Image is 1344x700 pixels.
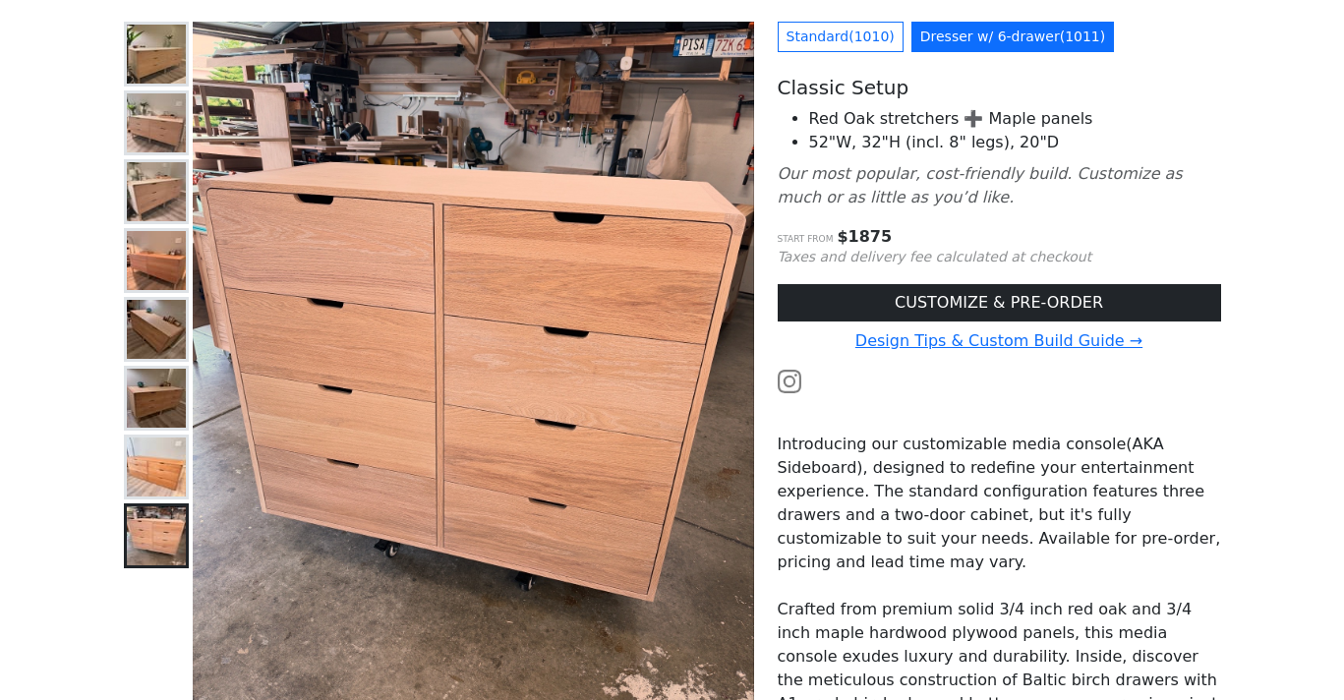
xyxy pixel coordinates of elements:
[127,25,186,84] img: Japanese Style Media Console /w 6-drawer 60W x 20D x 32H Front View
[778,284,1221,321] a: CUSTOMIZE & PRE-ORDER
[778,164,1183,206] i: Our most popular, cost-friendly build. Customize as much or as little as you’d like.
[855,331,1142,350] a: Design Tips & Custom Build Guide →
[778,22,904,52] a: Standard(1010)
[911,22,1114,52] a: Dresser w/ 6-drawer(1011)
[778,249,1092,264] small: Taxes and delivery fee calculated at checkout
[837,227,892,246] span: $ 1875
[127,300,186,359] img: Japanese Style Media Console /w 6-drawer 52W x 20D x 34H
[127,162,186,221] img: Japanese Style Media Console /w 6-drawer 52W x 20D x 32H Corner View
[127,506,186,565] img: Japanese Style Media Console /w Custom 8-drawer 48W x 24D x 40H
[127,437,186,496] img: Straight Corner Cherry 6-drawer Dresser 60W x 30H x 20D
[127,369,186,428] img: Japanese Style Media Console /w 6-drawer 52W x 20D x 34H - Left View
[778,76,1221,99] h5: Classic Setup
[778,433,1221,574] p: Introducing our customizable media console(AKA Sideboard), designed to redefine your entertainmen...
[778,371,801,389] a: Watch the build video or pictures on Instagram
[809,131,1221,154] li: 52"W, 32"H (incl. 8" legs), 20"D
[127,93,186,152] img: Japanese Style Media Console /w 6-drawer 52W x 20D x 32H Overall View
[809,107,1221,131] li: Red Oak stretchers ➕ Maple panels
[127,231,186,290] img: Japanese Style Media Console /w 6-drawer 60W x 20D x 32H /w Blank Drawer Faces
[778,234,834,244] small: Start from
